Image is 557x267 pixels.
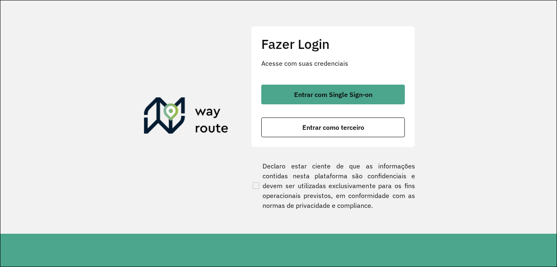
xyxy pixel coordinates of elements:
[251,161,415,210] label: Declaro estar ciente de que as informações contidas nesta plataforma são confidenciais e devem se...
[261,58,405,68] p: Acesse com suas credenciais
[261,85,405,104] button: button
[294,91,372,98] span: Entrar com Single Sign-on
[261,117,405,137] button: button
[261,36,405,52] h2: Fazer Login
[302,124,364,131] span: Entrar como terceiro
[144,97,228,137] img: Roteirizador AmbevTech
